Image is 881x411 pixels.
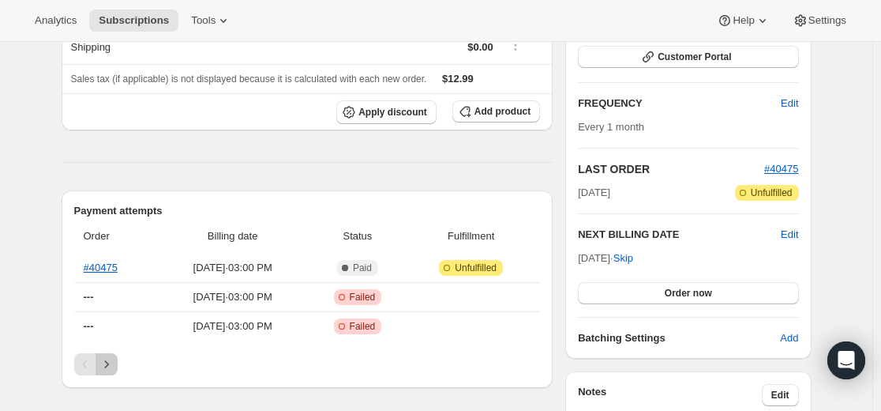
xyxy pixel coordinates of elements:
[89,9,178,32] button: Subscriptions
[808,14,846,27] span: Settings
[411,228,530,244] span: Fulfillment
[452,100,540,123] button: Add product
[455,262,497,274] span: Unfulfilled
[71,74,427,85] span: Sales tax (if applicable) is not displayed because it is calculated with each new order.
[783,9,856,32] button: Settings
[84,320,94,332] span: ---
[350,320,376,333] span: Failed
[578,46,798,68] button: Customer Portal
[827,341,865,379] div: Open Intercom Messenger
[771,389,789,402] span: Edit
[25,9,86,32] button: Analytics
[74,353,541,375] nav: Pagination
[578,330,780,346] h6: Batching Settings
[442,73,474,85] span: $12.99
[578,185,610,201] span: [DATE]
[182,9,241,32] button: Tools
[467,41,493,53] span: $0.00
[578,96,781,111] h2: FREQUENCY
[353,262,372,274] span: Paid
[84,262,118,273] a: #40475
[604,246,643,271] button: Skip
[780,330,798,346] span: Add
[474,105,530,118] span: Add product
[751,187,793,199] span: Unfulfilled
[99,14,169,27] span: Subscriptions
[781,96,798,111] span: Edit
[578,384,762,406] h3: Notes
[764,163,798,175] a: #40475
[764,161,798,177] button: #40475
[358,106,427,119] span: Apply discount
[191,14,216,27] span: Tools
[62,29,274,64] th: Shipping
[74,219,157,254] th: Order
[74,203,541,219] h2: Payment attempts
[578,282,798,304] button: Order now
[84,291,94,303] span: ---
[313,228,402,244] span: Status
[578,227,781,243] h2: NEXT BILLING DATE
[162,228,304,244] span: Billing date
[665,287,712,300] span: Order now
[578,121,644,133] span: Every 1 month
[35,14,77,27] span: Analytics
[503,36,528,54] button: Shipping actions
[578,252,633,264] span: [DATE] ·
[578,161,764,177] h2: LAST ORDER
[762,384,799,406] button: Edit
[162,260,304,276] span: [DATE] · 03:00 PM
[658,51,731,63] span: Customer Portal
[350,291,376,304] span: Failed
[96,353,118,375] button: Next
[770,326,808,351] button: Add
[781,227,798,243] button: Edit
[771,91,808,116] button: Edit
[733,14,754,27] span: Help
[162,319,304,334] span: [DATE] · 03:00 PM
[707,9,779,32] button: Help
[162,289,304,305] span: [DATE] · 03:00 PM
[336,100,437,124] button: Apply discount
[613,251,633,266] span: Skip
